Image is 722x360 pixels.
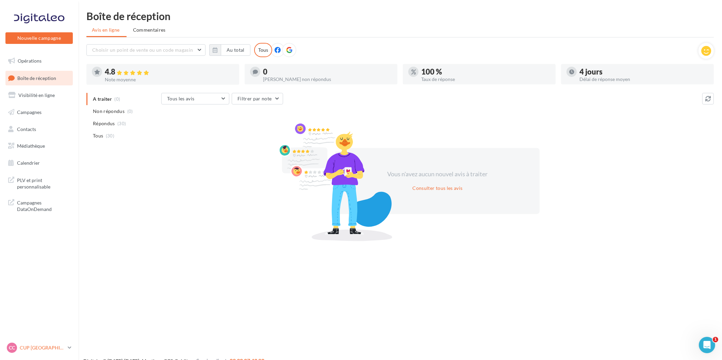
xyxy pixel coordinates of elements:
span: Contacts [17,126,36,132]
p: CUP [GEOGRAPHIC_DATA] [20,344,65,351]
div: 100 % [421,68,550,76]
span: 1 [713,337,718,342]
span: Campagnes DataOnDemand [17,198,70,213]
iframe: Intercom live chat [699,337,715,353]
button: Au total [221,44,250,56]
span: Choisir un point de vente ou un code magasin [92,47,193,53]
span: Calendrier [17,160,40,166]
span: Boîte de réception [17,75,56,81]
a: Contacts [4,122,74,136]
div: Note moyenne [105,77,234,82]
a: PLV et print personnalisable [4,173,74,193]
button: Au total [209,44,250,56]
span: Tous [93,132,103,139]
span: CC [9,344,15,351]
button: Tous les avis [161,93,229,104]
span: (30) [106,133,114,138]
span: Visibilité en ligne [18,92,55,98]
div: Taux de réponse [421,77,550,82]
div: Vous n'avez aucun nouvel avis à traiter [379,170,496,179]
div: 4 jours [579,68,708,76]
div: 0 [263,68,392,76]
span: Tous les avis [167,96,195,101]
div: 4.8 [105,68,234,76]
div: [PERSON_NAME] non répondus [263,77,392,82]
button: Nouvelle campagne [5,32,73,44]
a: Visibilité en ligne [4,88,74,102]
span: Répondus [93,120,115,127]
button: Consulter tous les avis [410,184,465,192]
button: Choisir un point de vente ou un code magasin [86,44,206,56]
span: (30) [117,121,126,126]
button: Filtrer par note [232,93,283,104]
a: Opérations [4,54,74,68]
a: Médiathèque [4,139,74,153]
a: Campagnes [4,105,74,119]
a: Calendrier [4,156,74,170]
a: Campagnes DataOnDemand [4,195,74,215]
div: Tous [254,43,272,57]
span: (0) [127,109,133,114]
span: Campagnes [17,109,42,115]
span: Commentaires [133,27,166,33]
a: CC CUP [GEOGRAPHIC_DATA] [5,341,73,354]
span: Médiathèque [17,143,45,149]
div: Délai de réponse moyen [579,77,708,82]
span: Opérations [18,58,42,64]
span: PLV et print personnalisable [17,176,70,190]
div: Boîte de réception [86,11,714,21]
a: Boîte de réception [4,71,74,85]
span: Non répondus [93,108,125,115]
